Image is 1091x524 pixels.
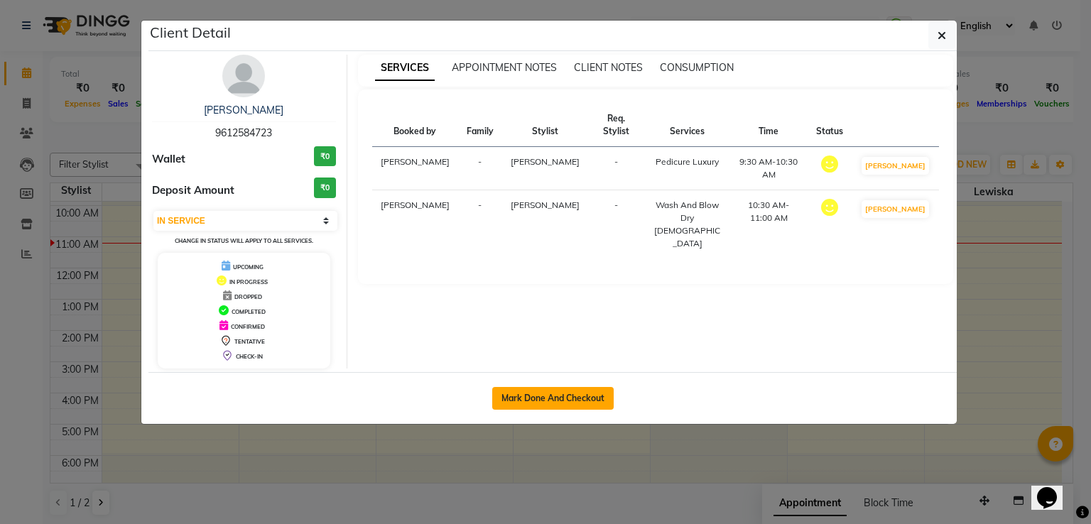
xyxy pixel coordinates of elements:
[234,338,265,345] span: TENTATIVE
[511,200,580,210] span: [PERSON_NAME]
[452,61,557,74] span: APPOINTMENT NOTES
[150,22,231,43] h5: Client Detail
[314,178,336,198] h3: ₹0
[152,182,234,199] span: Deposit Amount
[653,155,722,168] div: Pedicure Luxury
[204,104,283,116] a: [PERSON_NAME]
[372,147,458,190] td: [PERSON_NAME]
[236,353,263,360] span: CHECK-IN
[862,200,929,218] button: [PERSON_NAME]
[215,126,272,139] span: 9612584723
[152,151,185,168] span: Wallet
[730,104,808,147] th: Time
[653,199,722,250] div: Wash And Blow Dry [DEMOGRAPHIC_DATA]
[222,55,265,97] img: avatar
[234,293,262,300] span: DROPPED
[314,146,336,167] h3: ₹0
[372,104,458,147] th: Booked by
[372,190,458,259] td: [PERSON_NAME]
[511,156,580,167] span: [PERSON_NAME]
[232,308,266,315] span: COMPLETED
[492,387,614,410] button: Mark Done And Checkout
[458,190,502,259] td: -
[730,190,808,259] td: 10:30 AM-11:00 AM
[1031,467,1077,510] iframe: chat widget
[574,61,643,74] span: CLIENT NOTES
[645,104,730,147] th: Services
[588,104,645,147] th: Req. Stylist
[229,278,268,285] span: IN PROGRESS
[375,55,435,81] span: SERVICES
[588,190,645,259] td: -
[458,147,502,190] td: -
[502,104,588,147] th: Stylist
[231,323,265,330] span: CONFIRMED
[862,157,929,175] button: [PERSON_NAME]
[233,263,264,271] span: UPCOMING
[730,147,808,190] td: 9:30 AM-10:30 AM
[588,147,645,190] td: -
[458,104,502,147] th: Family
[660,61,734,74] span: CONSUMPTION
[175,237,313,244] small: Change in status will apply to all services.
[808,104,852,147] th: Status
